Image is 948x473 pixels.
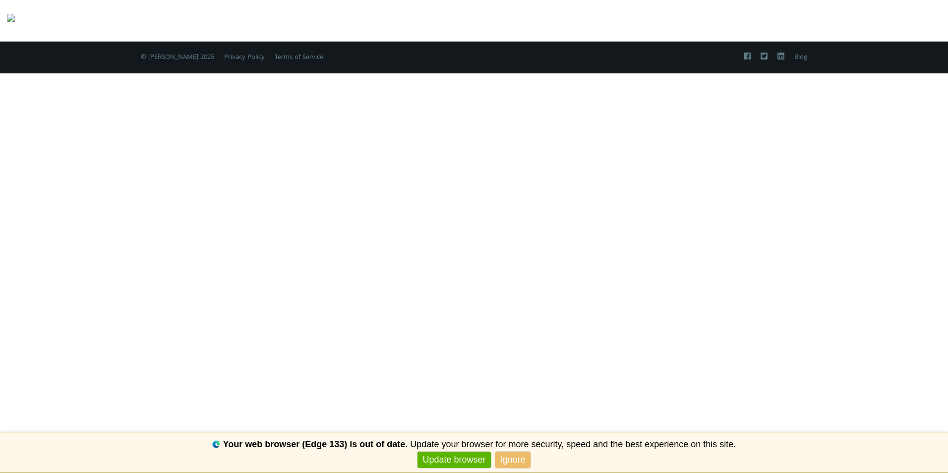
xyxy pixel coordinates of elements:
[794,52,807,63] a: Blog
[224,52,265,63] a: Privacy Policy
[495,452,531,468] a: Ignore
[141,52,214,63] span: © [PERSON_NAME] 2025
[417,452,490,468] a: Update browser
[7,10,15,30] img: todyl-logo-dark.svg
[275,52,323,63] a: Terms of Service
[223,439,408,449] b: Your web browser (Edge 133) is out of date.
[410,439,736,449] span: Update your browser for more security, speed and the best experience on this site.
